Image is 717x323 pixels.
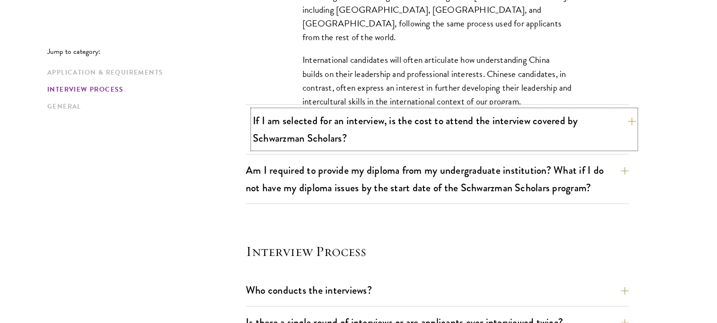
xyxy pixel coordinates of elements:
[47,85,240,94] a: Interview Process
[47,68,240,77] a: Application & Requirements
[47,102,240,111] a: General
[246,242,629,261] h4: Interview Process
[302,53,572,108] p: International candidates will often articulate how understanding China builds on their leadership...
[47,47,246,56] p: Jump to category:
[246,280,629,301] button: Who conducts the interviews?
[246,160,629,198] button: Am I required to provide my diploma from my undergraduate institution? What if I do not have my d...
[253,110,636,149] button: If I am selected for an interview, is the cost to attend the interview covered by Schwarzman Scho...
